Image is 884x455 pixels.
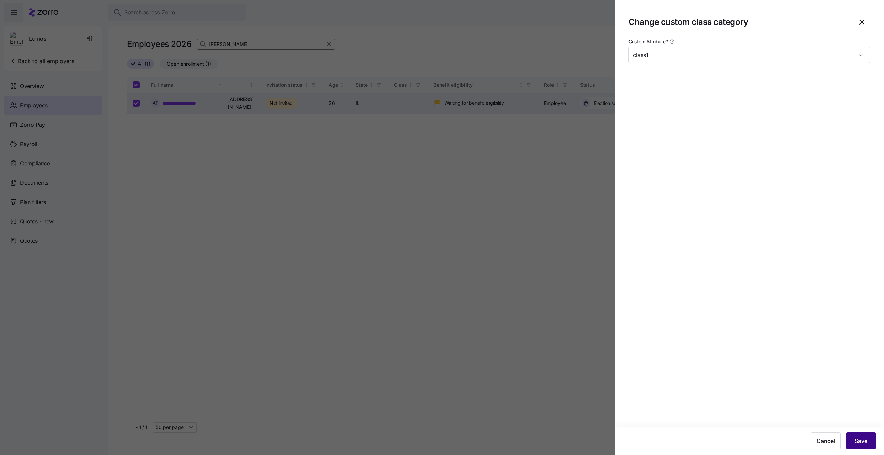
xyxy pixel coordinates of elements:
[811,432,841,449] button: Cancel
[855,437,867,445] span: Save
[846,432,876,449] button: Save
[628,38,668,45] span: Custom Attribute *
[628,17,848,27] h1: Change custom class category
[628,47,870,63] input: Select custom attribute
[817,437,835,445] span: Cancel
